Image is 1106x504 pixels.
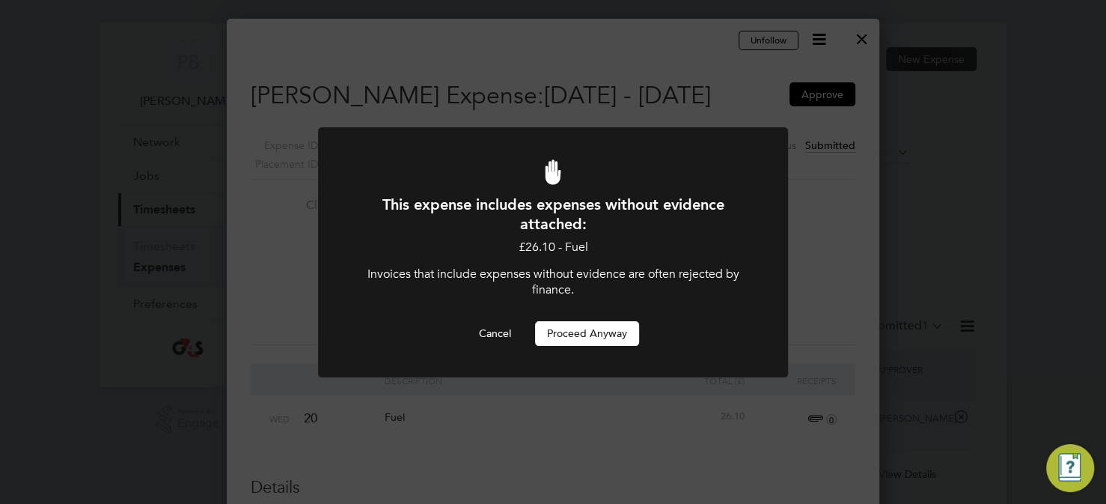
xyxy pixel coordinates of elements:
p: Invoices that include expenses without evidence are often rejected by finance. [358,267,748,298]
button: Engage Resource Center [1046,444,1094,492]
button: Proceed Anyway [535,321,639,345]
p: £26.10 - Fuel [358,240,748,255]
button: Cancel [467,321,523,345]
h1: This expense includes expenses without evidence attached: [358,195,748,234]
